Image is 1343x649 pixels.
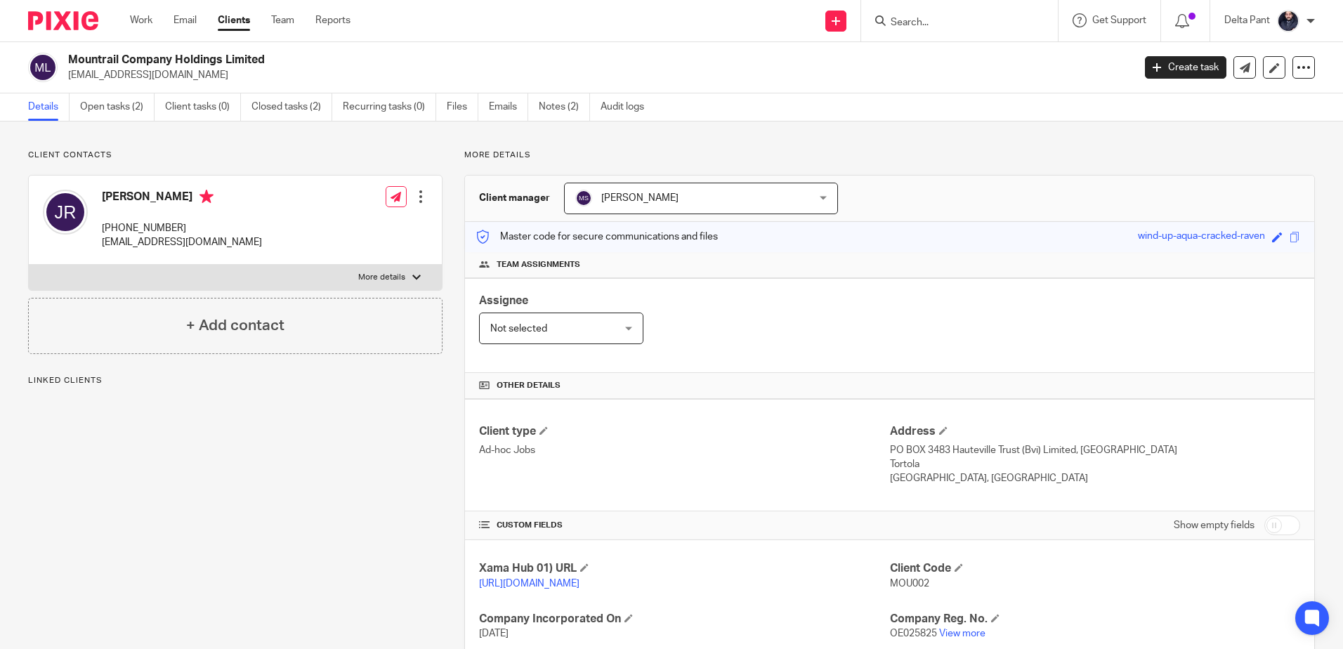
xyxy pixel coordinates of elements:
[28,375,443,386] p: Linked clients
[489,93,528,121] a: Emails
[890,612,1300,627] h4: Company Reg. No.
[476,230,718,244] p: Master code for secure communications and files
[479,443,889,457] p: Ad-hoc Jobs
[28,93,70,121] a: Details
[601,193,679,203] span: [PERSON_NAME]
[889,17,1016,29] input: Search
[1092,15,1146,25] span: Get Support
[186,315,284,336] h4: + Add contact
[165,93,241,121] a: Client tasks (0)
[102,190,262,207] h4: [PERSON_NAME]
[479,520,889,531] h4: CUSTOM FIELDS
[939,629,985,638] a: View more
[890,561,1300,576] h4: Client Code
[479,612,889,627] h4: Company Incorporated On
[479,295,528,306] span: Assignee
[1145,56,1226,79] a: Create task
[358,272,405,283] p: More details
[539,93,590,121] a: Notes (2)
[1277,10,1299,32] img: dipesh-min.jpg
[102,235,262,249] p: [EMAIL_ADDRESS][DOMAIN_NAME]
[1138,229,1265,245] div: wind-up-aqua-cracked-raven
[890,579,929,589] span: MOU002
[68,68,1124,82] p: [EMAIL_ADDRESS][DOMAIN_NAME]
[1224,13,1270,27] p: Delta Pant
[890,629,937,638] span: OE025825
[479,579,579,589] a: [URL][DOMAIN_NAME]
[490,324,547,334] span: Not selected
[601,93,655,121] a: Audit logs
[890,424,1300,439] h4: Address
[218,13,250,27] a: Clients
[497,259,580,270] span: Team assignments
[80,93,155,121] a: Open tasks (2)
[479,191,550,205] h3: Client manager
[479,561,889,576] h4: Xama Hub 01) URL
[479,629,509,638] span: [DATE]
[890,457,1300,471] p: Tortola
[28,150,443,161] p: Client contacts
[28,53,58,82] img: svg%3E
[575,190,592,206] img: svg%3E
[102,221,262,235] p: [PHONE_NUMBER]
[271,13,294,27] a: Team
[890,471,1300,485] p: [GEOGRAPHIC_DATA], [GEOGRAPHIC_DATA]
[315,13,351,27] a: Reports
[173,13,197,27] a: Email
[343,93,436,121] a: Recurring tasks (0)
[497,380,561,391] span: Other details
[28,11,98,30] img: Pixie
[199,190,214,204] i: Primary
[43,190,88,235] img: svg%3E
[890,443,1300,457] p: PO BOX 3483 Hauteville Trust (Bvi) Limited, [GEOGRAPHIC_DATA]
[464,150,1315,161] p: More details
[1174,518,1254,532] label: Show empty fields
[251,93,332,121] a: Closed tasks (2)
[68,53,912,67] h2: Mountrail Company Holdings Limited
[130,13,152,27] a: Work
[479,424,889,439] h4: Client type
[447,93,478,121] a: Files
